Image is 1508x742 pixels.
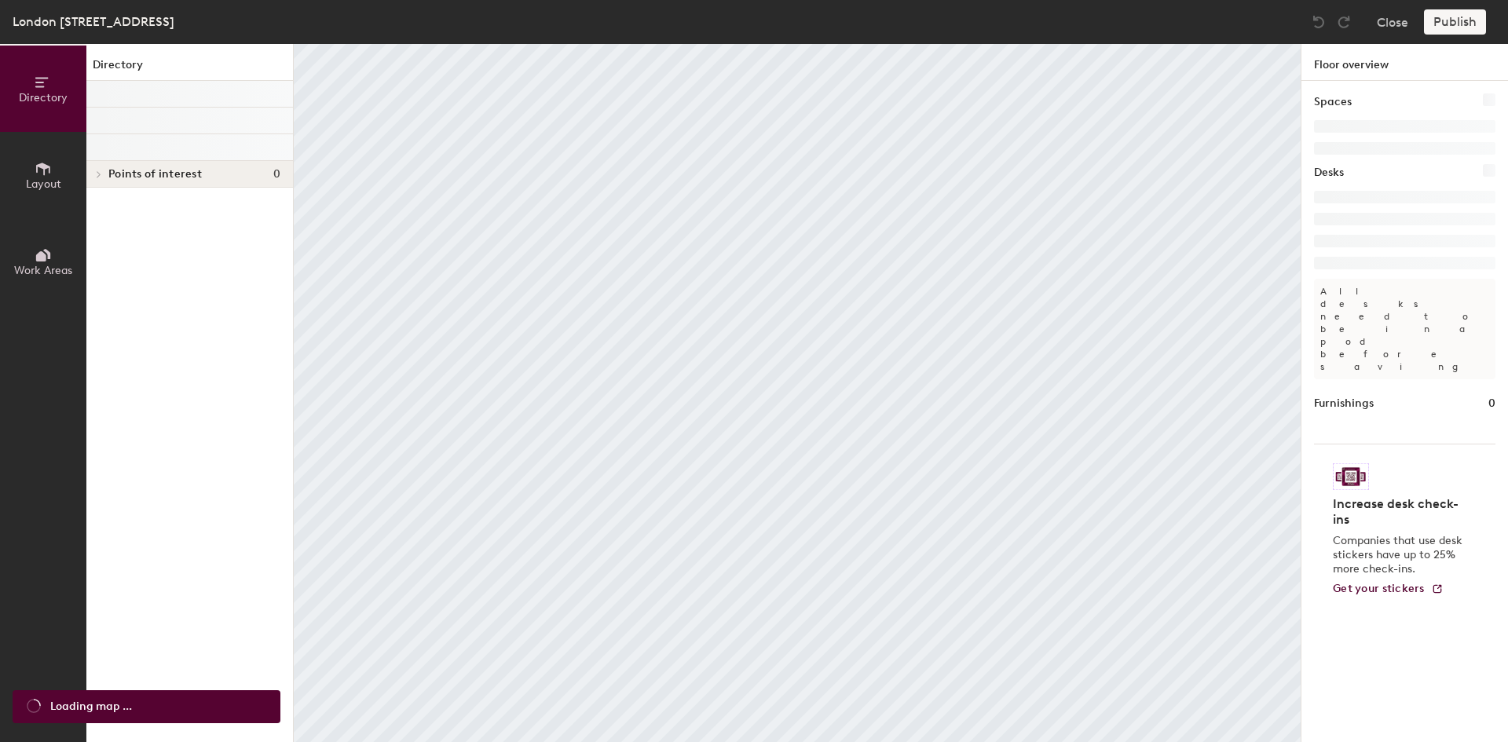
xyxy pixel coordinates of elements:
[50,698,132,715] span: Loading map ...
[14,264,72,277] span: Work Areas
[1311,14,1327,30] img: Undo
[1333,496,1467,528] h4: Increase desk check-ins
[1333,583,1444,596] a: Get your stickers
[13,12,174,31] div: London [STREET_ADDRESS]
[1314,93,1352,111] h1: Spaces
[1314,279,1495,379] p: All desks need to be in a pod before saving
[108,168,202,181] span: Points of interest
[1314,395,1374,412] h1: Furnishings
[1314,164,1344,181] h1: Desks
[26,177,61,191] span: Layout
[19,91,68,104] span: Directory
[1301,44,1508,81] h1: Floor overview
[1333,463,1369,490] img: Sticker logo
[273,168,280,181] span: 0
[1377,9,1408,35] button: Close
[1333,582,1425,595] span: Get your stickers
[1488,395,1495,412] h1: 0
[294,44,1301,742] canvas: Map
[86,57,293,81] h1: Directory
[1333,534,1467,576] p: Companies that use desk stickers have up to 25% more check-ins.
[1336,14,1352,30] img: Redo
